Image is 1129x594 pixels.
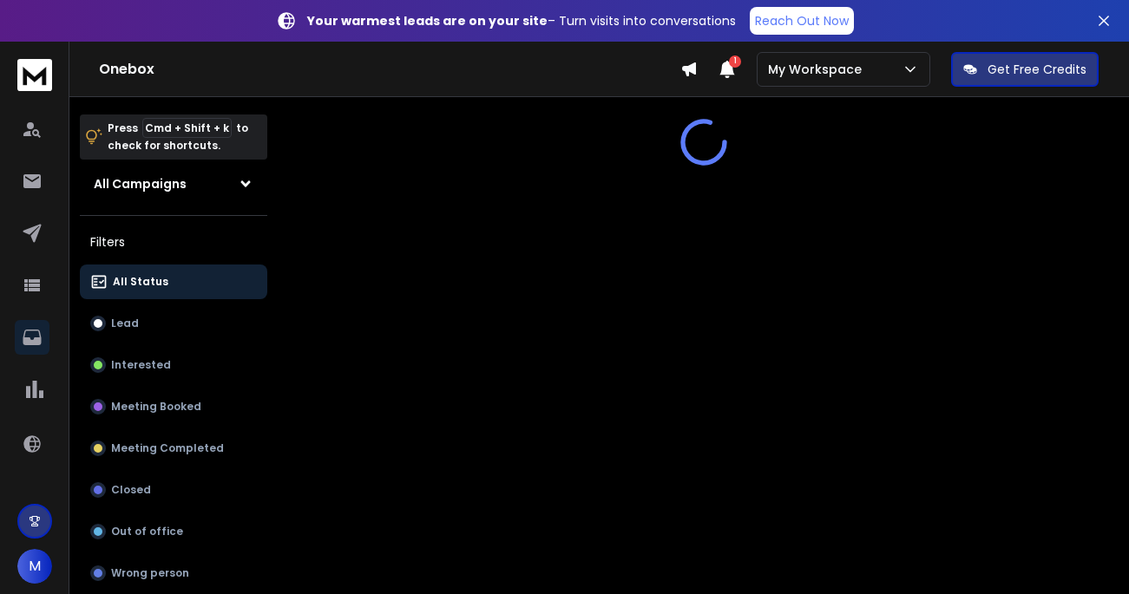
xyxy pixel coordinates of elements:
[80,166,267,201] button: All Campaigns
[768,61,869,78] p: My Workspace
[307,12,736,29] p: – Turn visits into conversations
[111,317,139,330] p: Lead
[80,306,267,341] button: Lead
[80,473,267,507] button: Closed
[307,12,548,29] strong: Your warmest leads are on your site
[80,264,267,299] button: All Status
[80,431,267,466] button: Meeting Completed
[99,59,680,80] h1: Onebox
[80,230,267,254] h3: Filters
[108,120,248,154] p: Press to check for shortcuts.
[113,275,168,289] p: All Status
[80,389,267,424] button: Meeting Booked
[94,175,187,193] h1: All Campaigns
[111,358,171,372] p: Interested
[80,556,267,591] button: Wrong person
[80,514,267,549] button: Out of office
[17,59,52,91] img: logo
[750,7,854,35] a: Reach Out Now
[951,52,1099,87] button: Get Free Credits
[17,549,52,584] button: M
[755,12,849,29] p: Reach Out Now
[111,566,189,580] p: Wrong person
[142,118,232,138] span: Cmd + Shift + k
[988,61,1086,78] p: Get Free Credits
[111,441,224,455] p: Meeting Completed
[111,483,151,497] p: Closed
[80,348,267,382] button: Interested
[729,55,741,68] span: 1
[111,525,183,539] p: Out of office
[111,400,201,414] p: Meeting Booked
